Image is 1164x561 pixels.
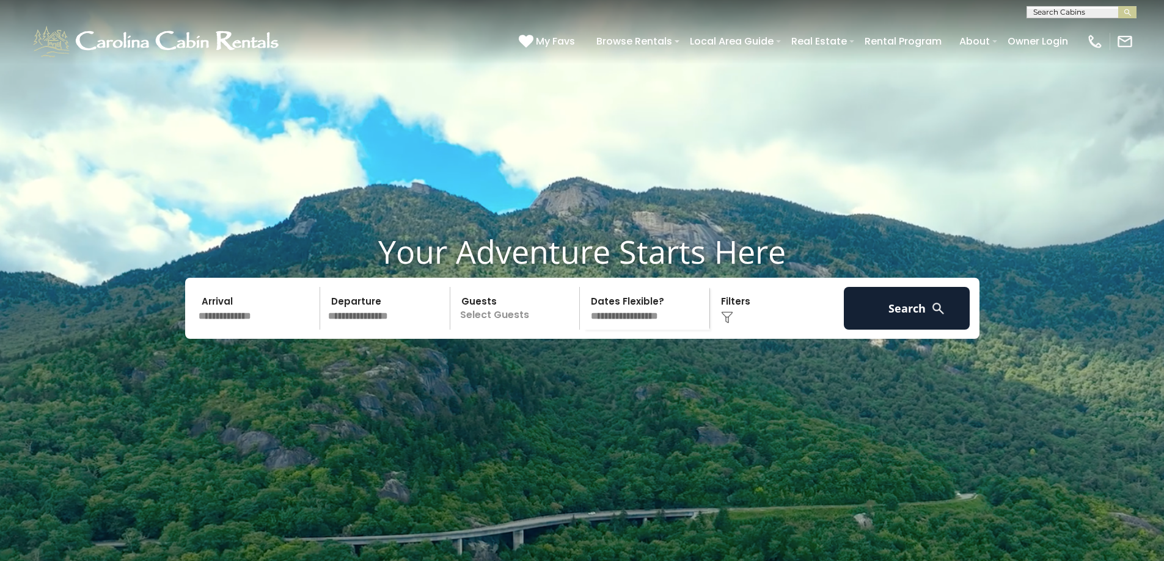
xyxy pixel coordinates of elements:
img: search-regular-white.png [931,301,946,316]
a: About [953,31,996,52]
img: filter--v1.png [721,311,733,324]
a: Owner Login [1001,31,1074,52]
img: phone-regular-white.png [1086,33,1104,50]
a: Real Estate [785,31,853,52]
img: mail-regular-white.png [1116,33,1133,50]
button: Search [844,287,970,330]
span: My Favs [536,34,575,49]
h1: Your Adventure Starts Here [9,233,1155,270]
p: Select Guests [454,287,580,330]
a: My Favs [519,34,578,49]
a: Rental Program [858,31,948,52]
img: White-1-1-2.png [31,23,284,60]
a: Browse Rentals [590,31,678,52]
a: Local Area Guide [684,31,780,52]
